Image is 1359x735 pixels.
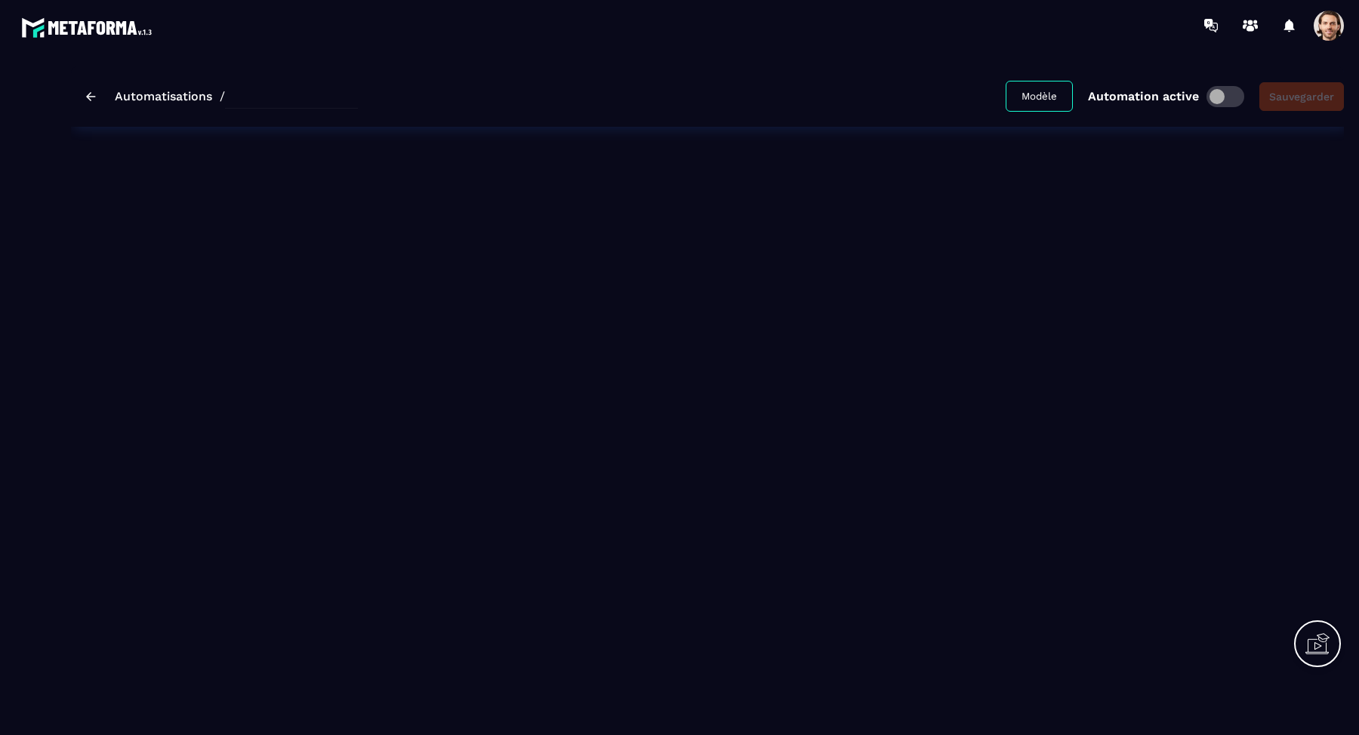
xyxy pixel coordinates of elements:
[115,89,212,103] a: Automatisations
[1088,89,1199,103] p: Automation active
[220,89,225,103] span: /
[21,14,157,42] img: logo
[86,92,96,101] img: arrow
[1006,81,1073,112] button: Modèle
